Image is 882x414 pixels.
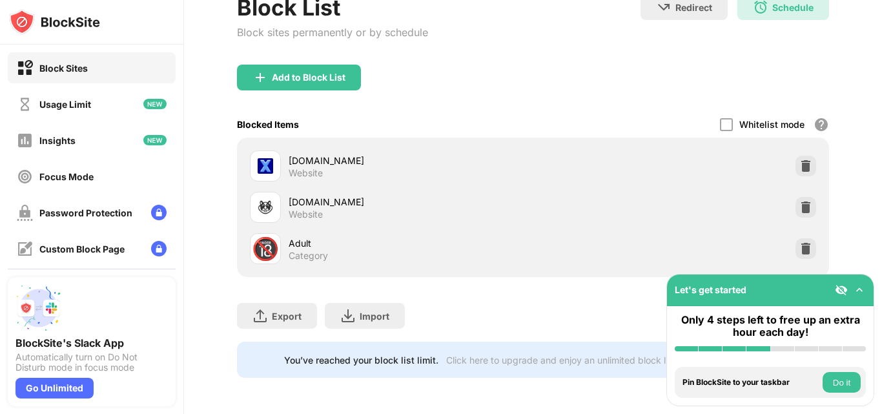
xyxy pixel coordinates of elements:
[772,2,814,13] div: Schedule
[143,99,167,109] img: new-icon.svg
[823,372,861,393] button: Do it
[675,2,712,13] div: Redirect
[15,285,62,331] img: push-slack.svg
[17,205,33,221] img: password-protection-off.svg
[289,250,328,262] div: Category
[9,9,100,35] img: logo-blocksite.svg
[237,119,299,130] div: Blocked Items
[39,63,88,74] div: Block Sites
[446,355,678,366] div: Click here to upgrade and enjoy an unlimited block list.
[289,195,533,209] div: [DOMAIN_NAME]
[289,209,323,220] div: Website
[272,311,302,322] div: Export
[151,205,167,220] img: lock-menu.svg
[675,284,746,295] div: Let's get started
[39,135,76,146] div: Insights
[284,355,438,366] div: You’ve reached your block list limit.
[15,336,168,349] div: BlockSite's Slack App
[289,154,533,167] div: [DOMAIN_NAME]
[739,119,805,130] div: Whitelist mode
[289,236,533,250] div: Adult
[237,26,428,39] div: Block sites permanently or by schedule
[15,352,168,373] div: Automatically turn on Do Not Disturb mode in focus mode
[17,241,33,257] img: customize-block-page-off.svg
[15,378,94,398] div: Go Unlimited
[39,171,94,182] div: Focus Mode
[39,243,125,254] div: Custom Block Page
[39,99,91,110] div: Usage Limit
[360,311,389,322] div: Import
[39,207,132,218] div: Password Protection
[17,96,33,112] img: time-usage-off.svg
[835,284,848,296] img: eye-not-visible.svg
[252,236,279,262] div: 🔞
[17,132,33,149] img: insights-off.svg
[289,167,323,179] div: Website
[258,200,273,215] img: favicons
[258,158,273,174] img: favicons
[272,72,345,83] div: Add to Block List
[853,284,866,296] img: omni-setup-toggle.svg
[17,60,33,76] img: block-on.svg
[151,241,167,256] img: lock-menu.svg
[682,378,819,387] div: Pin BlockSite to your taskbar
[17,169,33,185] img: focus-off.svg
[675,314,866,338] div: Only 4 steps left to free up an extra hour each day!
[143,135,167,145] img: new-icon.svg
